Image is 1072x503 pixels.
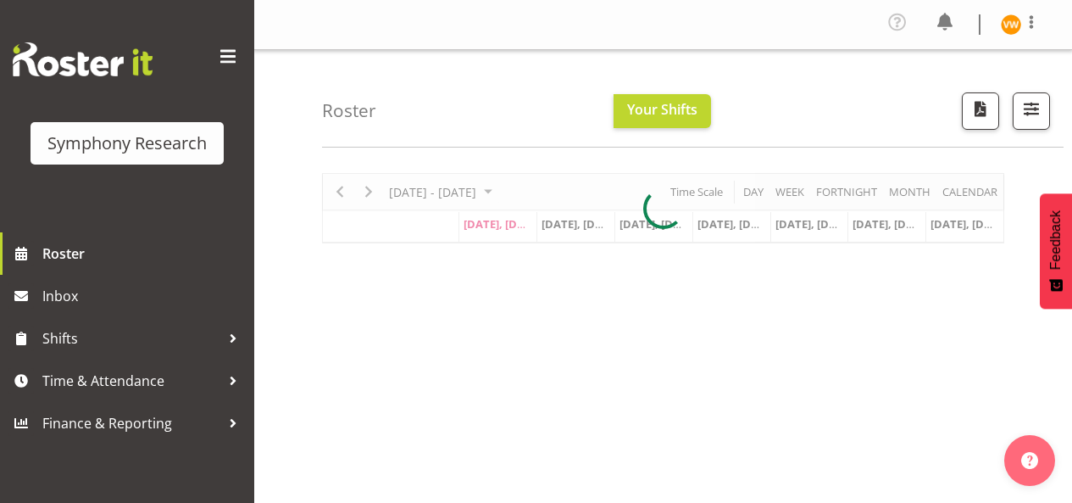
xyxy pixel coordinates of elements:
img: help-xxl-2.png [1021,452,1038,469]
h4: Roster [322,101,376,120]
span: Your Shifts [627,100,697,119]
img: virginia-wheeler11875.jpg [1001,14,1021,35]
span: Feedback [1048,210,1064,270]
span: Time & Attendance [42,368,220,394]
button: Your Shifts [614,94,711,128]
span: Shifts [42,326,220,351]
span: Roster [42,241,246,266]
span: Finance & Reporting [42,411,220,436]
div: Symphony Research [47,131,207,156]
button: Download a PDF of the roster according to the set date range. [962,92,999,130]
button: Filter Shifts [1013,92,1050,130]
button: Feedback - Show survey [1040,193,1072,309]
span: Inbox [42,283,246,309]
img: Rosterit website logo [13,42,153,76]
